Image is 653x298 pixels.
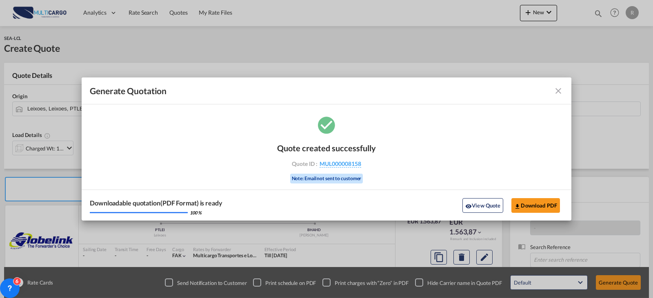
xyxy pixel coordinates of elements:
[462,198,503,213] button: icon-eyeView Quote
[320,160,361,168] span: MUL000008158
[514,203,521,210] md-icon: icon-download
[465,203,472,210] md-icon: icon-eye
[553,86,563,96] md-icon: icon-close fg-AAA8AD cursor m-0
[290,174,363,184] div: Note: Email not sent to customer
[277,143,376,153] div: Quote created successfully
[90,86,167,96] span: Generate Quotation
[190,210,202,216] div: 100 %
[511,198,560,213] button: Download PDF
[82,77,571,221] md-dialog: Generate Quotation Quote ...
[279,160,374,168] div: Quote ID :
[90,199,222,207] div: Downloadable quotation(PDF Format) is ready
[316,115,337,135] md-icon: icon-checkbox-marked-circle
